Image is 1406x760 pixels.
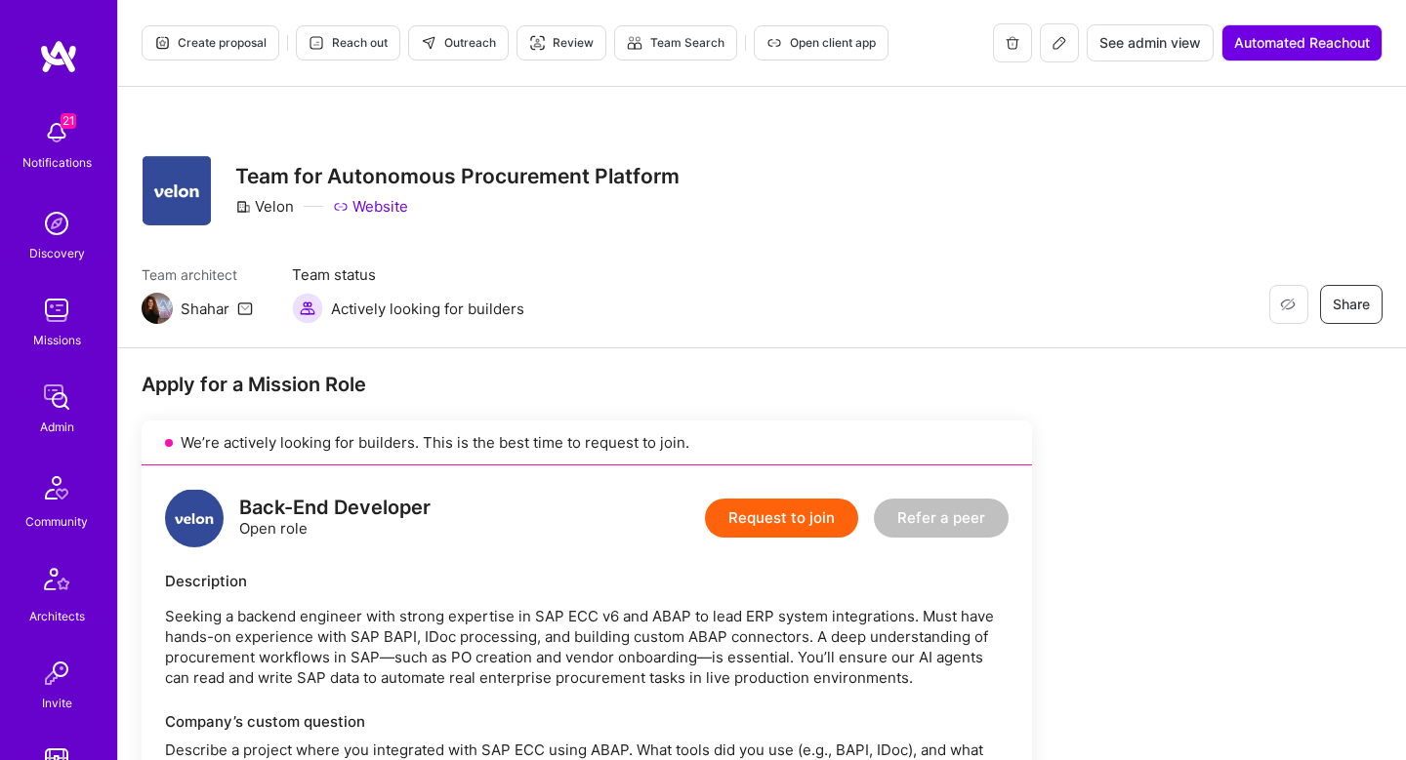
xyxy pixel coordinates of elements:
a: Website [333,196,408,217]
img: admin teamwork [37,378,76,417]
button: Share [1320,285,1383,324]
img: discovery [37,204,76,243]
img: logo [165,489,224,547]
img: Team Architect [142,293,173,324]
div: Architects [29,606,85,626]
span: Outreach [421,34,496,52]
span: Actively looking for builders [331,299,524,319]
button: Outreach [408,25,509,60]
div: Apply for a Mission Role [142,372,1032,397]
div: Missions [33,330,81,350]
button: Automated Reachout [1221,24,1383,61]
div: Company’s custom question [165,711,1009,732]
button: Refer a peer [874,499,1009,538]
span: 21 [61,113,76,129]
i: icon Targeter [529,35,545,51]
span: Team Search [627,34,724,52]
div: Description [165,571,1009,591]
span: Share [1333,295,1370,314]
span: Review [529,34,594,52]
button: Review [517,25,606,60]
p: Seeking a backend engineer with strong expertise in SAP ECC v6 and ABAP to lead ERP system integr... [165,606,1009,688]
div: We’re actively looking for builders. This is the best time to request to join. [142,420,1032,465]
button: Create proposal [142,25,279,60]
span: Reach out [309,34,388,52]
h3: Team for Autonomous Procurement Platform [235,164,680,188]
button: Team Search [614,25,737,60]
div: Shahar [181,299,229,319]
span: Team architect [142,264,253,285]
span: Create proposal [154,34,267,52]
i: icon EyeClosed [1280,297,1296,312]
div: Community [25,511,88,532]
div: Discovery [29,243,85,263]
i: icon Proposal [154,35,170,51]
img: logo [39,39,78,74]
span: See admin view [1099,33,1201,53]
img: Community [33,464,80,511]
div: Open role [239,498,431,539]
img: Architects [33,559,80,606]
button: Request to join [705,499,858,538]
img: Actively looking for builders [292,293,323,324]
img: teamwork [37,291,76,330]
img: Company Logo [143,155,211,225]
div: Velon [235,196,294,217]
span: Open client app [766,34,876,52]
div: Notifications [22,152,92,173]
img: Invite [37,654,76,693]
button: See admin view [1087,24,1214,61]
button: Open client app [754,25,889,60]
div: Invite [42,693,72,713]
button: Reach out [296,25,400,60]
img: bell [37,113,76,152]
div: Back-End Developer [239,498,431,518]
span: Team status [292,264,524,285]
i: icon CompanyGray [235,199,251,215]
div: Admin [40,417,74,437]
i: icon Mail [237,300,253,316]
span: Automated Reachout [1234,33,1370,53]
